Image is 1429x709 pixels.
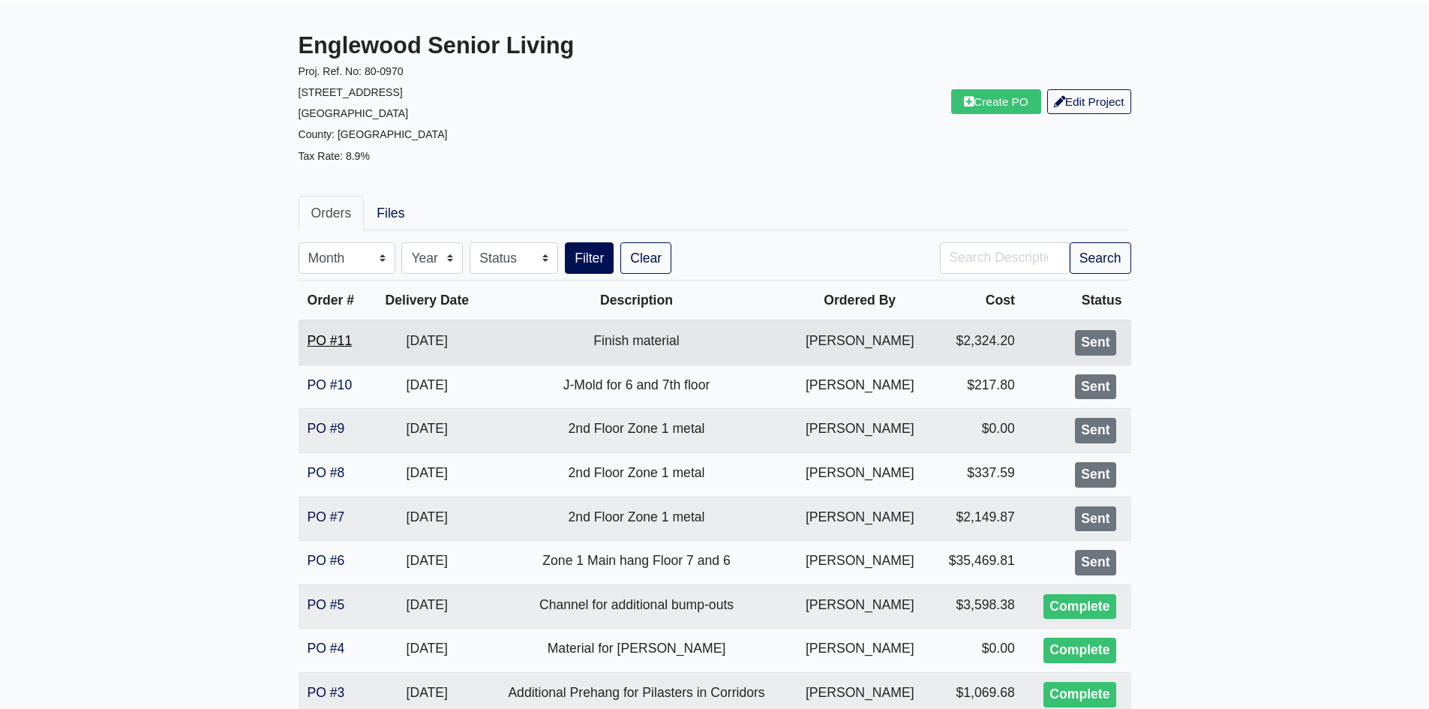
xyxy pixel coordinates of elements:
div: Sent [1075,550,1115,575]
td: [PERSON_NAME] [789,320,930,365]
a: PO #6 [308,553,345,568]
div: Sent [1075,330,1115,356]
td: Channel for additional bump-outs [484,584,790,629]
div: Sent [1075,462,1115,488]
div: Sent [1075,418,1115,443]
div: Complete [1043,682,1115,707]
td: $0.00 [930,629,1024,673]
input: Search [940,242,1070,274]
a: PO #10 [308,377,353,392]
small: [STREET_ADDRESS] [299,86,403,98]
div: Complete [1043,594,1115,620]
a: PO #4 [308,641,345,656]
td: [PERSON_NAME] [789,452,930,497]
td: $3,598.38 [930,584,1024,629]
th: Order # [299,281,371,321]
th: Cost [930,281,1024,321]
td: [DATE] [371,365,484,409]
a: PO #11 [308,333,353,348]
div: Sent [1075,374,1115,400]
td: 2nd Floor Zone 1 metal [484,409,790,453]
a: PO #7 [308,509,345,524]
td: $0.00 [930,409,1024,453]
button: Filter [565,242,614,274]
td: $2,149.87 [930,497,1024,541]
th: Status [1024,281,1131,321]
th: Ordered By [789,281,930,321]
td: [DATE] [371,629,484,673]
td: $337.59 [930,452,1024,497]
td: [DATE] [371,541,484,585]
td: Finish material [484,320,790,365]
td: [DATE] [371,584,484,629]
td: [PERSON_NAME] [789,629,930,673]
td: [DATE] [371,497,484,541]
td: [PERSON_NAME] [789,497,930,541]
td: $35,469.81 [930,541,1024,585]
td: Material for [PERSON_NAME] [484,629,790,673]
div: Complete [1043,638,1115,663]
td: $217.80 [930,365,1024,409]
td: [PERSON_NAME] [789,584,930,629]
a: Files [364,196,417,230]
td: [PERSON_NAME] [789,365,930,409]
td: [PERSON_NAME] [789,409,930,453]
a: PO #5 [308,597,345,612]
td: [DATE] [371,452,484,497]
a: Clear [620,242,671,274]
small: County: [GEOGRAPHIC_DATA] [299,128,448,140]
small: Proj. Ref. No: 80-0970 [299,65,404,77]
td: [DATE] [371,409,484,453]
a: PO #9 [308,421,345,436]
a: Orders [299,196,365,230]
td: [DATE] [371,320,484,365]
a: PO #8 [308,465,345,480]
button: Search [1070,242,1131,274]
td: Zone 1 Main hang Floor 7 and 6 [484,541,790,585]
td: [PERSON_NAME] [789,541,930,585]
a: Create PO [951,89,1041,114]
a: PO #3 [308,685,345,700]
th: Delivery Date [371,281,484,321]
td: J-Mold for 6 and 7th floor [484,365,790,409]
div: Sent [1075,506,1115,532]
td: $2,324.20 [930,320,1024,365]
small: [GEOGRAPHIC_DATA] [299,107,409,119]
small: Tax Rate: 8.9% [299,150,370,162]
a: Edit Project [1047,89,1131,114]
td: 2nd Floor Zone 1 metal [484,452,790,497]
th: Description [484,281,790,321]
h3: Englewood Senior Living [299,32,704,60]
td: 2nd Floor Zone 1 metal [484,497,790,541]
